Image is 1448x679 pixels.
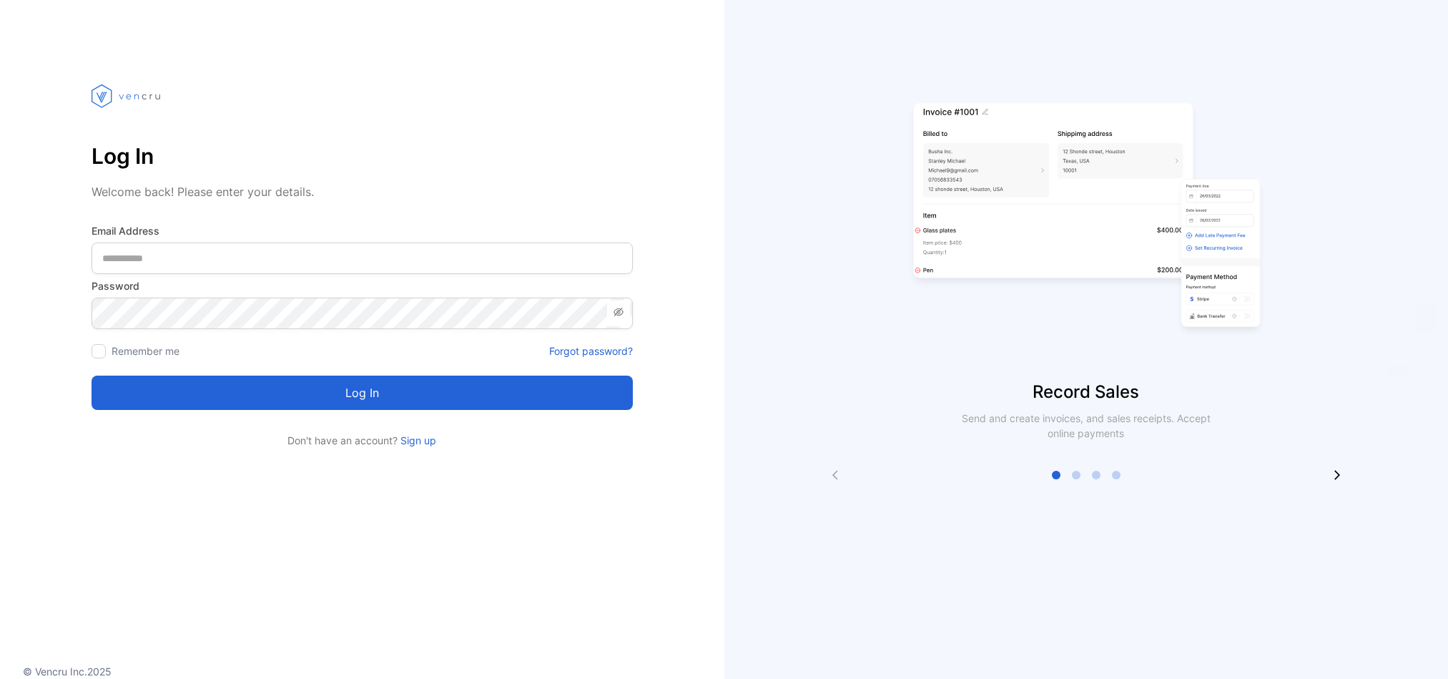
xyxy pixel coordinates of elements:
img: vencru logo [92,57,163,135]
p: Log In [92,139,633,173]
label: Password [92,278,633,293]
button: Log in [92,376,633,410]
p: Send and create invoices, and sales receipts. Accept online payments [949,411,1223,441]
img: slider image [907,57,1265,379]
p: Welcome back! Please enter your details. [92,183,633,200]
label: Remember me [112,345,179,357]
a: Forgot password? [549,343,633,358]
a: Sign up [398,434,436,446]
label: Email Address [92,223,633,238]
p: Don't have an account? [92,433,633,448]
